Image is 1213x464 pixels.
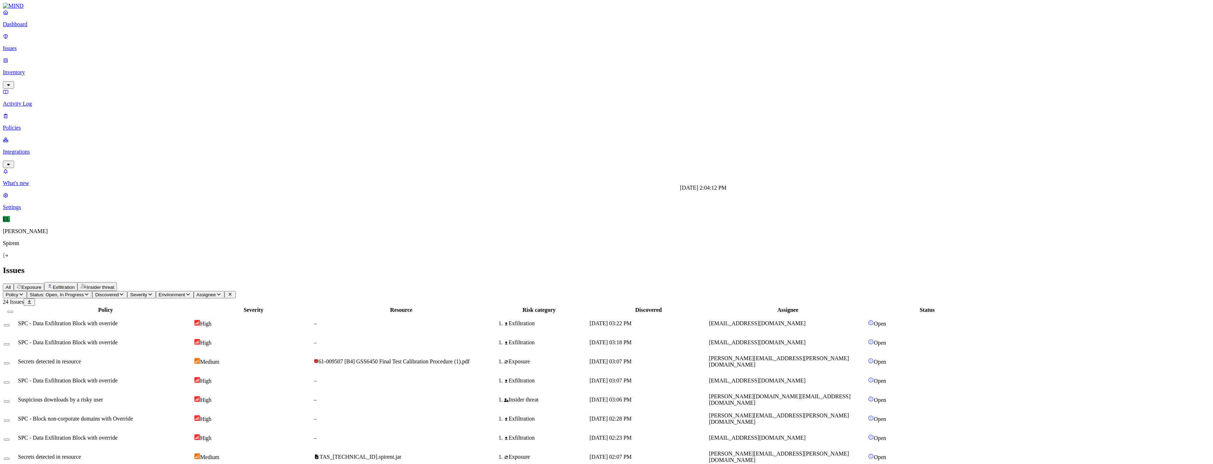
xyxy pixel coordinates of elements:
[490,307,588,313] div: Risk category
[194,434,200,440] img: severity-high
[709,451,849,463] span: [PERSON_NAME][EMAIL_ADDRESS][PERSON_NAME][DOMAIN_NAME]
[4,362,10,364] button: Select row
[197,292,216,297] span: Assignee
[200,416,211,422] span: High
[3,266,1210,275] h2: Issues
[590,397,632,403] span: [DATE] 03:06 PM
[194,377,200,383] img: severity-high
[3,180,1210,186] p: What's new
[87,285,114,290] span: Insider threat
[318,358,470,364] span: 61-009507 [B4] GSS6450 Final Test Calibration Procedure (1).pdf
[3,240,1210,246] p: Spirent
[590,416,632,422] span: [DATE] 02:28 PM
[3,149,1210,155] p: Integrations
[200,340,211,346] span: High
[504,416,588,422] div: Exfiltration
[53,285,75,290] span: Exfiltration
[314,397,317,403] span: –
[3,101,1210,107] p: Activity Log
[30,292,84,297] span: Status: Open, In Progress
[868,320,874,326] img: status-open
[3,9,1210,28] a: Dashboard
[4,458,10,460] button: Select row
[3,228,1210,234] p: [PERSON_NAME]
[314,339,317,345] span: –
[3,216,10,222] span: EL
[200,435,211,441] span: High
[3,113,1210,131] a: Policies
[868,339,874,345] img: status-open
[868,377,874,383] img: status-open
[709,307,867,313] div: Assignee
[6,285,11,290] span: All
[874,378,886,384] span: Open
[504,435,588,441] div: Exfiltration
[874,454,886,460] span: Open
[590,358,632,364] span: [DATE] 03:07 PM
[868,358,874,364] img: status-open
[314,435,317,441] span: –
[18,320,118,326] span: SPC - Data Exfiltration Block with override
[95,292,119,297] span: Discovered
[4,439,10,441] button: Select row
[320,454,402,460] span: TAS_[TECHNICAL_ID].spirent.jar
[504,397,588,403] div: Insider threat
[874,359,886,365] span: Open
[590,454,632,460] span: [DATE] 02:07 PM
[18,339,118,345] span: SPC - Data Exfiltration Block with override
[130,292,147,297] span: Severity
[874,435,886,441] span: Open
[590,377,632,383] span: [DATE] 03:07 PM
[590,339,632,345] span: [DATE] 03:18 PM
[18,377,118,383] span: SPC - Data Exfiltration Block with override
[3,21,1210,28] p: Dashboard
[3,3,24,9] img: MIND
[680,185,727,191] div: [DATE] 2:04:12 PM
[3,89,1210,107] a: Activity Log
[3,204,1210,210] p: Settings
[18,454,81,460] span: Secrets detected in resource
[4,381,10,383] button: Select row
[6,292,18,297] span: Policy
[159,292,185,297] span: Environment
[200,359,219,365] span: Medium
[18,358,81,364] span: Secrets detected in resource
[3,168,1210,186] a: What's new
[590,307,708,313] div: Discovered
[314,359,318,363] img: adobe-pdf
[3,69,1210,76] p: Inventory
[868,453,874,459] img: status-open
[194,307,312,313] div: Severity
[18,397,103,403] span: Suspicious downloads by a risky user
[4,400,10,403] button: Select row
[709,412,849,425] span: [PERSON_NAME][EMAIL_ADDRESS][PERSON_NAME][DOMAIN_NAME]
[874,340,886,346] span: Open
[874,321,886,327] span: Open
[200,454,219,460] span: Medium
[868,307,986,313] div: Status
[200,378,211,384] span: High
[314,416,317,422] span: –
[504,454,588,460] div: Exposure
[18,307,193,313] div: Policy
[194,415,200,421] img: severity-high
[874,416,886,422] span: Open
[314,377,317,383] span: –
[504,358,588,365] div: Exposure
[200,321,211,327] span: High
[709,339,806,345] span: [EMAIL_ADDRESS][DOMAIN_NAME]
[314,307,488,313] div: Resource
[709,393,851,406] span: [PERSON_NAME][DOMAIN_NAME][EMAIL_ADDRESS][DOMAIN_NAME]
[504,339,588,346] div: Exfiltration
[504,320,588,327] div: Exfiltration
[3,33,1210,52] a: Issues
[504,377,588,384] div: Exfiltration
[4,324,10,326] button: Select row
[4,420,10,422] button: Select row
[3,299,24,305] span: 24 Issues
[3,57,1210,88] a: Inventory
[194,453,200,459] img: severity-medium
[709,435,806,441] span: [EMAIL_ADDRESS][DOMAIN_NAME]
[194,320,200,326] img: severity-high
[200,397,211,403] span: High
